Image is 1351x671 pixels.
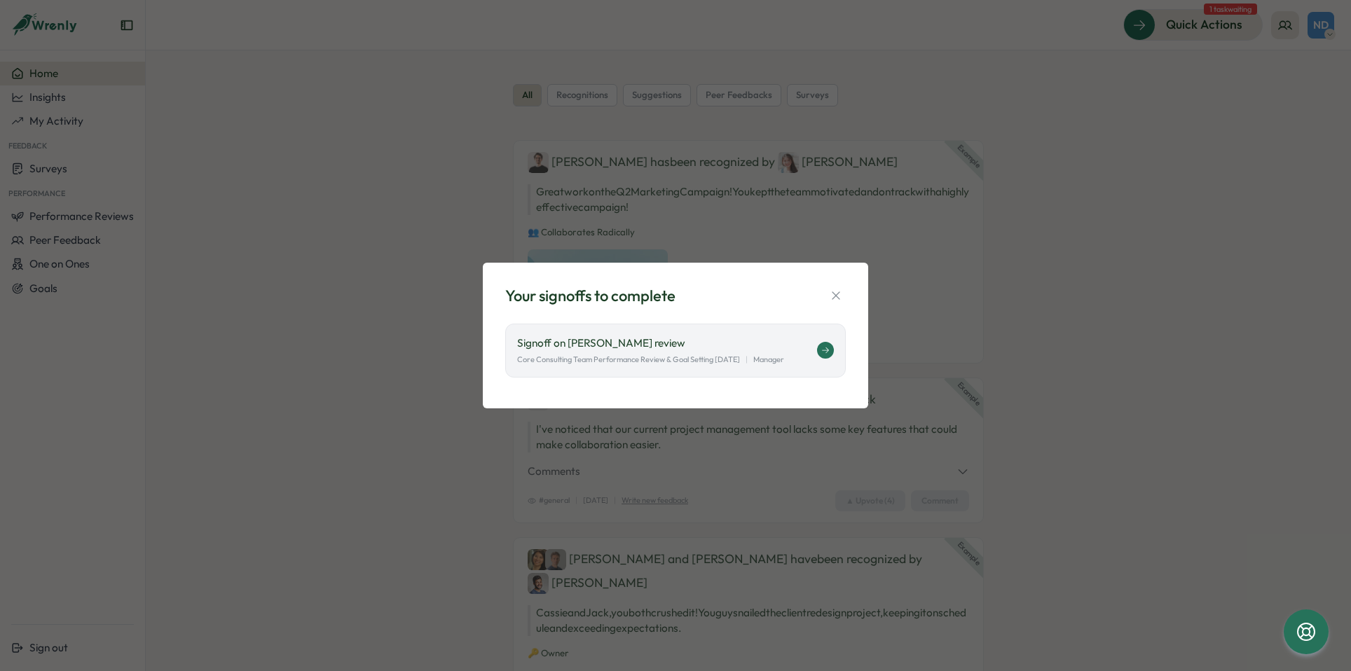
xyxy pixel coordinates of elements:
[746,354,748,366] p: |
[753,354,784,366] p: Manager
[505,285,675,307] div: Your signoffs to complete
[505,324,846,378] a: Signoff on [PERSON_NAME] reviewCore Consulting Team Performance Review & Goal Setting [DATE]|Manager
[517,335,817,351] p: Signoff on [PERSON_NAME] review
[517,354,740,366] p: Core Consulting Team Performance Review & Goal Setting [DATE]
